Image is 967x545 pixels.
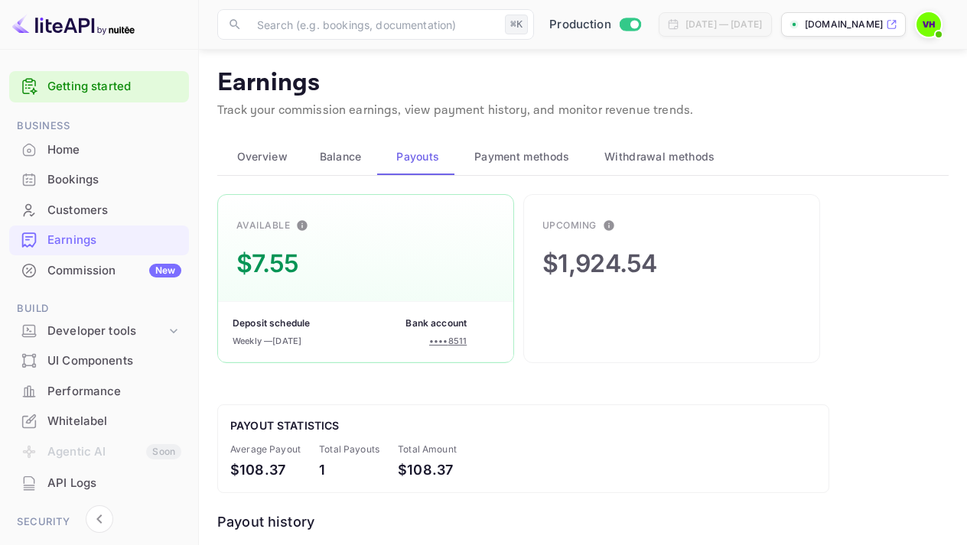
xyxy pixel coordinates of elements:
[9,165,189,193] a: Bookings
[47,262,181,280] div: Commission
[230,417,816,433] div: Payout Statistics
[9,346,189,376] div: UI Components
[47,232,181,249] div: Earnings
[549,16,611,34] span: Production
[237,148,288,166] span: Overview
[319,443,379,456] div: Total Payouts
[9,300,189,317] span: Build
[248,9,499,40] input: Search (e.g. bookings, documentation)
[604,148,715,166] span: Withdrawal methods
[429,335,467,348] div: •••• 8511
[233,316,310,330] div: Deposit schedule
[217,68,949,99] p: Earnings
[405,316,467,330] div: Bank account
[398,443,457,456] div: Total Amount
[9,225,189,254] a: Earnings
[149,264,181,277] div: New
[917,12,941,37] img: VIPrates Hotel-rez.com
[805,18,883,31] p: [DOMAIN_NAME]
[9,377,189,405] a: Performance
[9,118,189,135] span: Business
[9,196,189,224] a: Customers
[217,511,829,532] div: Payout history
[9,196,189,225] div: Customers
[47,475,181,492] div: API Logs
[47,383,181,401] div: Performance
[47,413,181,430] div: Whitelabel
[474,148,570,166] span: Payment methods
[9,469,189,498] div: API Logs
[217,102,949,120] p: Track your commission earnings, view payment history, and monitor revenue trends.
[47,202,181,219] div: Customers
[685,18,762,31] div: [DATE] — [DATE]
[542,245,657,282] div: $1,924.54
[9,377,189,407] div: Performance
[230,443,301,456] div: Average Payout
[9,71,189,102] div: Getting started
[543,16,646,34] div: Switch to Sandbox mode
[9,256,189,286] div: CommissionNew
[9,346,189,375] a: UI Components
[236,245,299,282] div: $7.55
[236,219,290,232] div: Available
[47,141,181,159] div: Home
[230,459,301,480] div: $108.37
[505,15,528,34] div: ⌘K
[9,225,189,255] div: Earnings
[398,459,457,480] div: $108.37
[233,335,301,348] div: Weekly — [DATE]
[86,505,113,533] button: Collapse navigation
[9,256,189,284] a: CommissionNew
[9,165,189,195] div: Bookings
[542,219,597,232] div: Upcoming
[9,407,189,436] div: Whitelabel
[47,171,181,189] div: Bookings
[9,135,189,164] a: Home
[47,323,166,340] div: Developer tools
[290,213,314,238] button: This is the amount of confirmed commission that will be paid to you on the next scheduled deposit
[320,148,362,166] span: Balance
[396,148,439,166] span: Payouts
[319,459,379,480] div: 1
[9,514,189,530] span: Security
[9,407,189,435] a: Whitelabel
[9,135,189,165] div: Home
[47,78,181,96] a: Getting started
[47,352,181,370] div: UI Components
[12,12,135,37] img: LiteAPI logo
[217,138,949,175] div: scrollable auto tabs example
[597,213,621,238] button: This is the amount of commission earned for bookings that have not been finalized. After guest ch...
[9,318,189,345] div: Developer tools
[9,469,189,497] a: API Logs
